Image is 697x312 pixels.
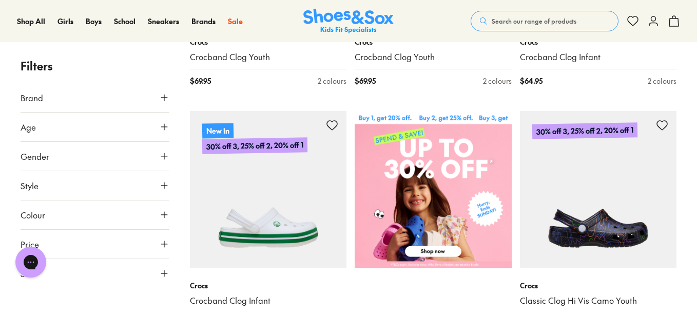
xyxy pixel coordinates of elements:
span: Shop All [17,16,45,26]
a: Brands [191,16,216,27]
span: $ 69.95 [190,76,211,86]
p: Crocs [190,280,347,291]
a: Boys [86,16,102,27]
img: SNS_Logo_Responsive.svg [303,9,394,34]
button: Colour [21,200,169,229]
button: Size [21,259,169,288]
a: School [114,16,135,27]
p: 30% off 3, 25% off 2, 20% off 1 [532,122,637,139]
a: Sale [228,16,243,27]
p: New In [202,123,233,138]
span: $ 69.95 [355,76,376,86]
span: Price [21,238,39,250]
button: Price [21,230,169,259]
div: 2 colours [648,76,676,86]
span: $ 64.95 [520,76,543,86]
button: Age [21,113,169,141]
a: Shoes & Sox [303,9,394,34]
span: Brand [21,91,43,104]
span: Brands [191,16,216,26]
a: Classic Clog Hi Vis Camo Youth [520,295,677,306]
img: SNS_WEBASSETS_CategoryWidget_2560x2560_d4358fa4-32b4-4c90-932d-b6c75ae0f3ec.png [355,111,512,268]
span: Colour [21,209,45,221]
p: Filters [21,58,169,75]
iframe: Gorgias live chat messenger [10,243,51,281]
a: Crocband Clog Infant [520,51,677,63]
span: Age [21,121,36,133]
span: Boys [86,16,102,26]
a: Crocband Clog Youth [355,51,512,63]
button: Style [21,171,169,200]
a: Crocband Clog Infant [190,295,347,306]
div: 2 colours [483,76,512,86]
div: 2 colours [318,76,346,86]
button: Search our range of products [471,11,618,31]
button: Gender [21,142,169,171]
a: Girls [57,16,73,27]
span: Search our range of products [492,16,576,26]
span: Gender [21,150,49,162]
span: Style [21,179,38,192]
span: Sneakers [148,16,179,26]
p: 30% off 3, 25% off 2, 20% off 1 [202,137,307,154]
span: Sale [228,16,243,26]
a: 30% off 3, 25% off 2, 20% off 1 [520,111,677,268]
a: Sneakers [148,16,179,27]
span: School [114,16,135,26]
a: Crocband Clog Youth [190,51,347,63]
p: Crocs [520,280,677,291]
span: Girls [57,16,73,26]
a: Shop All [17,16,45,27]
button: Brand [21,83,169,112]
a: New In30% off 3, 25% off 2, 20% off 1 [190,111,347,268]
